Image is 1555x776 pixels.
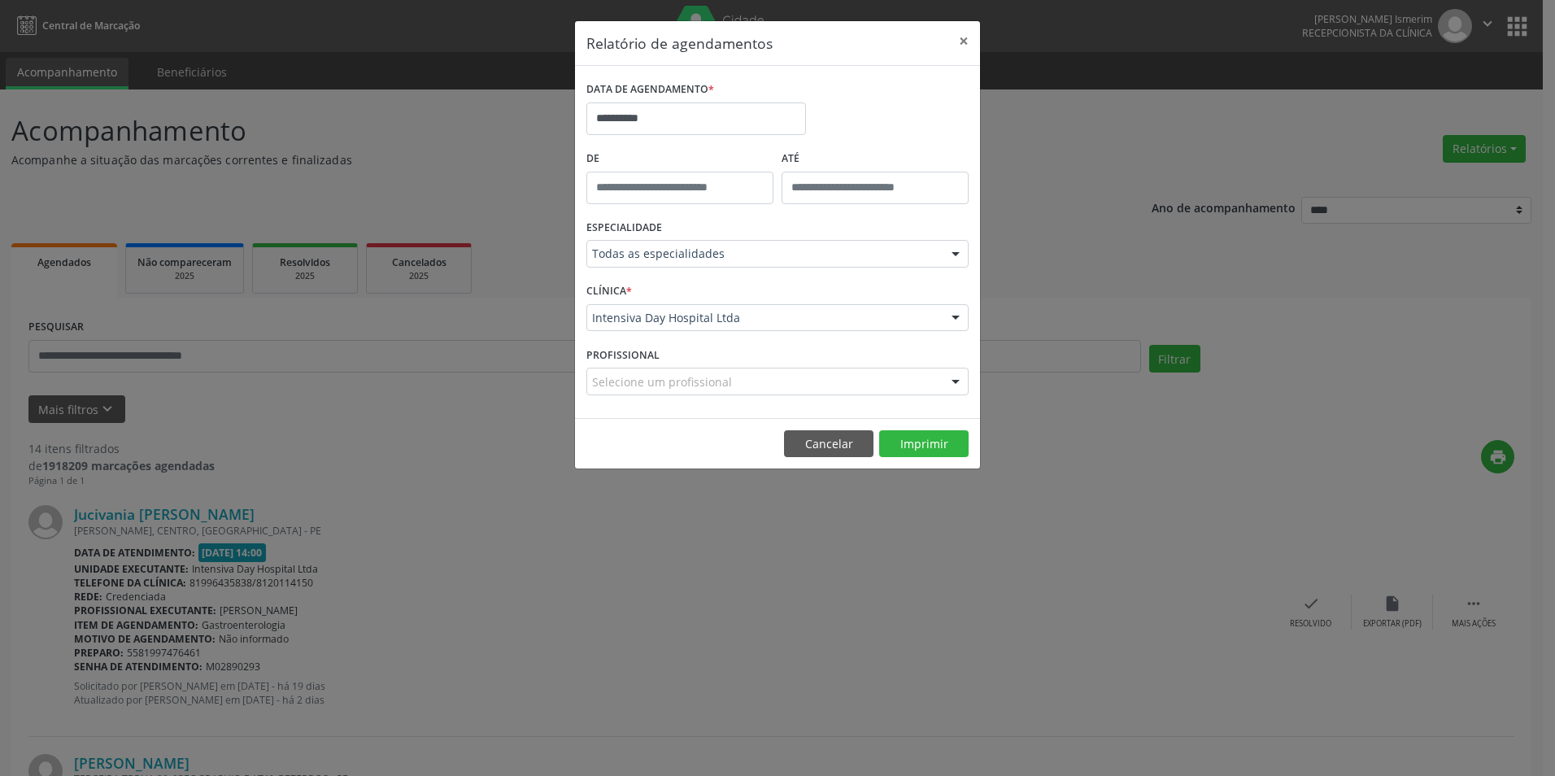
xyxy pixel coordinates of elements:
label: ATÉ [782,146,969,172]
span: Todas as especialidades [592,246,935,262]
label: DATA DE AGENDAMENTO [586,77,714,102]
label: PROFISSIONAL [586,342,660,368]
h5: Relatório de agendamentos [586,33,773,54]
span: Intensiva Day Hospital Ltda [592,310,935,326]
button: Cancelar [784,430,873,458]
span: Selecione um profissional [592,373,732,390]
button: Imprimir [879,430,969,458]
label: CLÍNICA [586,279,632,304]
label: ESPECIALIDADE [586,216,662,241]
label: De [586,146,773,172]
button: Close [947,21,980,61]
